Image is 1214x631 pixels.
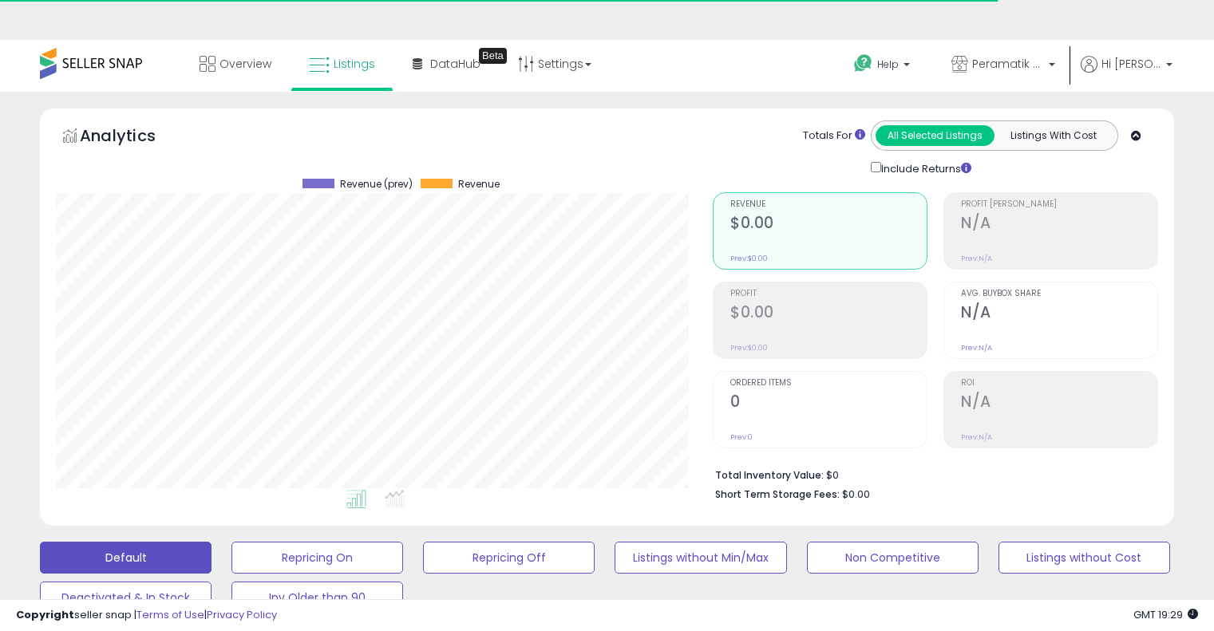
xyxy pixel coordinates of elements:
a: DataHub [401,40,492,88]
button: Non Competitive [807,542,979,574]
button: Deactivated & In Stock [40,582,212,613]
a: Listings [297,40,387,88]
small: Prev: 0 [730,432,753,442]
span: Profit [PERSON_NAME] [961,200,1157,209]
button: All Selected Listings [876,125,995,146]
span: Revenue (prev) [340,179,413,190]
button: Listings With Cost [994,125,1113,146]
a: Hi [PERSON_NAME] [1081,56,1172,92]
b: Short Term Storage Fees: [715,487,840,501]
a: Terms of Use [136,607,204,622]
span: Avg. Buybox Share [961,290,1157,298]
button: Inv Older than 90 [231,582,403,613]
h2: N/A [961,392,1157,414]
i: Get Help [853,53,873,73]
button: Repricing Off [423,542,595,574]
a: Help [841,41,926,91]
strong: Copyright [16,607,74,622]
span: Help [877,57,899,71]
h2: $0.00 [730,303,927,325]
small: Prev: $0.00 [730,343,768,353]
small: Prev: N/A [961,254,992,263]
h5: Analytics [80,124,187,151]
div: Totals For [803,128,865,144]
h2: $0.00 [730,214,927,235]
h2: N/A [961,303,1157,325]
span: Profit [730,290,927,298]
small: Prev: N/A [961,343,992,353]
h2: N/A [961,214,1157,235]
span: Listings [334,56,375,72]
a: Peramatik Goods Ltd US [939,40,1067,92]
span: Hi [PERSON_NAME] [1101,56,1161,72]
small: Prev: N/A [961,432,992,442]
b: Total Inventory Value: [715,468,824,482]
a: Overview [188,40,283,88]
h2: 0 [730,392,927,414]
span: DataHub [430,56,480,72]
span: Revenue [458,179,500,190]
small: Prev: $0.00 [730,254,768,263]
button: Default [40,542,212,574]
span: Revenue [730,200,927,209]
button: Listings without Min/Max [615,542,786,574]
span: $0.00 [842,487,870,502]
a: Privacy Policy [207,607,277,622]
button: Repricing On [231,542,403,574]
span: Ordered Items [730,379,927,388]
span: ROI [961,379,1157,388]
button: Listings without Cost [998,542,1170,574]
span: 2025-10-7 19:29 GMT [1133,607,1198,622]
span: Peramatik Goods Ltd US [972,56,1044,72]
span: Overview [219,56,271,72]
a: Settings [506,40,603,88]
li: $0 [715,464,1146,483]
div: Tooltip anchor [479,48,507,64]
div: seller snap | | [16,608,277,623]
div: Include Returns [859,159,991,177]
